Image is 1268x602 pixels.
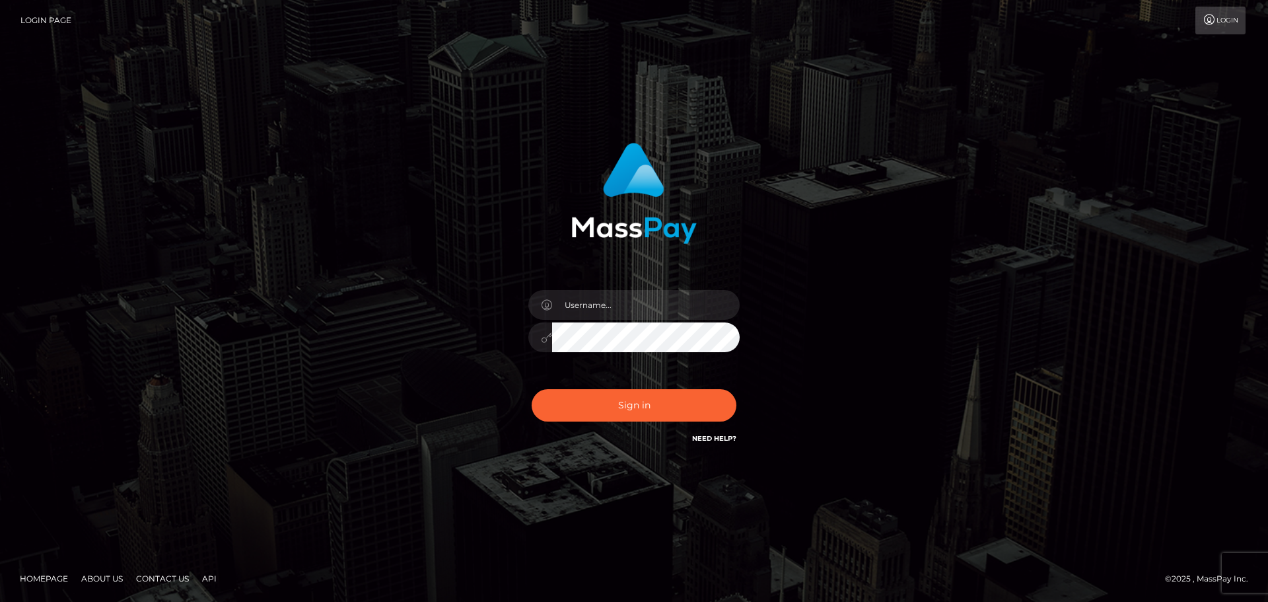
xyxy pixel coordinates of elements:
a: API [197,568,222,589]
a: Login [1195,7,1246,34]
a: Homepage [15,568,73,589]
a: About Us [76,568,128,589]
input: Username... [552,290,740,320]
img: MassPay Login [571,143,697,244]
a: Contact Us [131,568,194,589]
a: Need Help? [692,434,736,443]
button: Sign in [532,389,736,422]
a: Login Page [20,7,71,34]
div: © 2025 , MassPay Inc. [1165,572,1258,586]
